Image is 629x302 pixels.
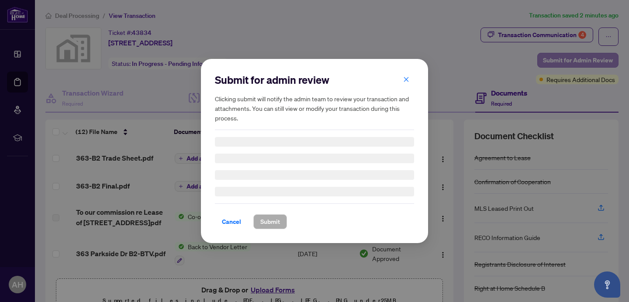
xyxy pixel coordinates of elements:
span: close [403,76,409,82]
button: Open asap [594,271,620,298]
button: Cancel [215,214,248,229]
h2: Submit for admin review [215,73,414,87]
span: Cancel [222,215,241,229]
h5: Clicking submit will notify the admin team to review your transaction and attachments. You can st... [215,94,414,123]
button: Submit [253,214,287,229]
